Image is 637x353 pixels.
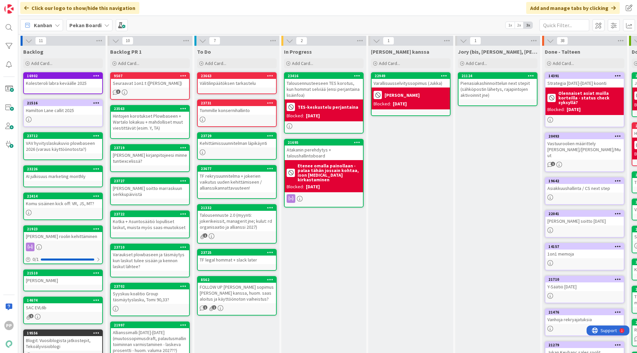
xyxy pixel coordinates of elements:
[198,277,276,283] div: 8562
[287,112,304,119] div: Blocked:
[205,60,226,66] span: Add Card...
[548,211,624,216] div: 22041
[539,19,589,31] input: Quick Filter...
[461,74,537,78] div: 21124
[551,162,555,166] span: 1
[459,79,537,99] div: Pienasiakashinnoittelun next stepit (sähköpostin lähetys, rajapintojen aktivoinnit jne)
[111,79,189,88] div: Seuraavat 1on1:t ([PERSON_NAME])
[24,297,102,303] div: 14674
[111,244,189,271] div: 23710Varaukset plowbaseen ja täsmäytys kun laskut tulee sisään ja kennon laskut lähtee?
[111,73,189,88] div: 9507Seuraavat 1on1:t ([PERSON_NAME])
[198,106,276,115] div: Tommille konsernihallinto
[27,167,102,171] div: 23226
[24,330,102,336] div: 19556
[545,250,624,258] div: 1on1 memoja
[24,100,102,106] div: 21516
[24,276,102,285] div: [PERSON_NAME]
[114,179,189,183] div: 23727
[545,282,624,291] div: Y-Säätiö [DATE]
[4,339,14,349] img: avatar
[111,73,189,79] div: 9507
[545,276,624,291] div: 21710Y-Säätiö [DATE]
[24,303,102,312] div: SAC EVL6b
[111,145,189,165] div: 23719[PERSON_NAME] kirjanpitojeesi minne tuntiexcelissä?
[548,310,624,315] div: 21476
[306,183,320,190] div: [DATE]
[116,89,120,94] span: 3
[201,74,276,78] div: 23663
[114,212,189,216] div: 23722
[111,289,189,304] div: Syyskuu koalitio Group täsmäytyslasku, Tomi 90,33?
[24,166,102,181] div: 23226AI julkisuus marketing monthly
[198,256,276,264] div: TF legal hommat + slack later
[24,73,102,79] div: 16902
[458,48,537,55] span: Jory (bis, kenno, bohr)
[35,3,36,8] div: 1
[198,73,276,88] div: 23663Välitilinpäätöksen tarkastelu
[24,330,102,351] div: 19556Blogit: Vuosiblogista jatkostepit, Tekoälyvisioblogi
[545,178,624,184] div: 19642
[545,309,624,324] div: 21476Vanhoja rekryajatuksia
[393,100,407,107] div: [DATE]
[31,60,52,66] span: Add Card...
[548,74,624,78] div: 14391
[545,211,624,217] div: 22041
[111,151,189,165] div: [PERSON_NAME] kirjanpitojeesi minne tuntiexcelissä?
[558,91,622,105] b: Olennaiset asiat muilla korteilla - status check syksyllä?
[4,321,14,330] div: PP
[506,22,515,29] span: 1x
[548,134,624,139] div: 20493
[24,79,102,88] div: Kolesteroli labra keväälle 2025
[298,105,358,109] b: TES-keskustelu perjantaina
[69,22,102,29] b: Pekan Boardi
[118,60,139,66] span: Add Card...
[24,172,102,181] div: AI julkisuus marketing monthly
[545,342,624,348] div: 21279
[111,178,189,199] div: 23727[PERSON_NAME] soitto marraskuun serkkupäivistä
[292,60,313,66] span: Add Card...
[24,193,102,199] div: 22414
[201,277,276,282] div: 8562
[29,314,34,318] span: 1
[111,184,189,199] div: [PERSON_NAME] soitto marraskuun serkkupäivistä
[4,4,14,14] img: Visit kanbanzone.com
[198,205,276,231] div: 21332Talousennuste 2.0 (myynti: jokerikeissit, managerit jne; kulut: rd organisaatio ja allianssi...
[545,178,624,193] div: 19642Asiakkuushallinta / CS next step
[385,93,420,97] b: [PERSON_NAME]
[548,244,624,249] div: 14157
[24,133,102,139] div: 23712
[545,133,624,160] div: 20493Vastuuroolien määrittely [PERSON_NAME]/[PERSON_NAME]/Muut
[24,193,102,208] div: 22414Komu sisäinen kick off: VR, JS, MT?
[466,60,487,66] span: Add Card...
[111,283,189,304] div: 23702Syyskuu koalitio Group täsmäytyslasku, Tomi 90,33?
[296,37,307,45] span: 2
[198,100,276,106] div: 23731
[201,206,276,210] div: 21332
[111,322,189,328] div: 21997
[24,226,102,232] div: 21923
[27,227,102,231] div: 21923
[545,244,624,258] div: 141571on1 memoja
[285,140,363,160] div: 21695Atakanin perehdytys + taloushallintoboard
[515,22,524,29] span: 2x
[285,73,363,99] div: 23416Talousennusteeseen TES korotus, kun hommat selviää (ensi perjantaina lisäinfoa)
[545,133,624,139] div: 20493
[567,106,581,113] div: [DATE]
[201,250,276,255] div: 23725
[27,74,102,78] div: 16902
[198,283,276,303] div: FOLLOW UP [PERSON_NAME] sopimus [PERSON_NAME] kanssa, huom. saas aloitus ja käyttöönoton vaiheistus?
[110,48,142,55] span: Backlog PR 1
[111,283,189,289] div: 23702
[548,343,624,347] div: 21279
[372,73,450,79] div: 22949
[285,79,363,99] div: Talousennusteeseen TES korotus, kun hommat selviää (ensi perjantaina lisäinfoa)
[111,211,189,232] div: 23722Kotka + Asuntosäätiö lopulliset laskut, muista myös saas-muutokset
[545,217,624,225] div: [PERSON_NAME] soitto [DATE]
[288,74,363,78] div: 23416
[198,205,276,211] div: 21332
[198,133,276,139] div: 23729
[111,178,189,184] div: 23727
[24,270,102,285] div: 21510[PERSON_NAME]
[201,166,276,171] div: 23677
[34,21,52,29] span: Kanban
